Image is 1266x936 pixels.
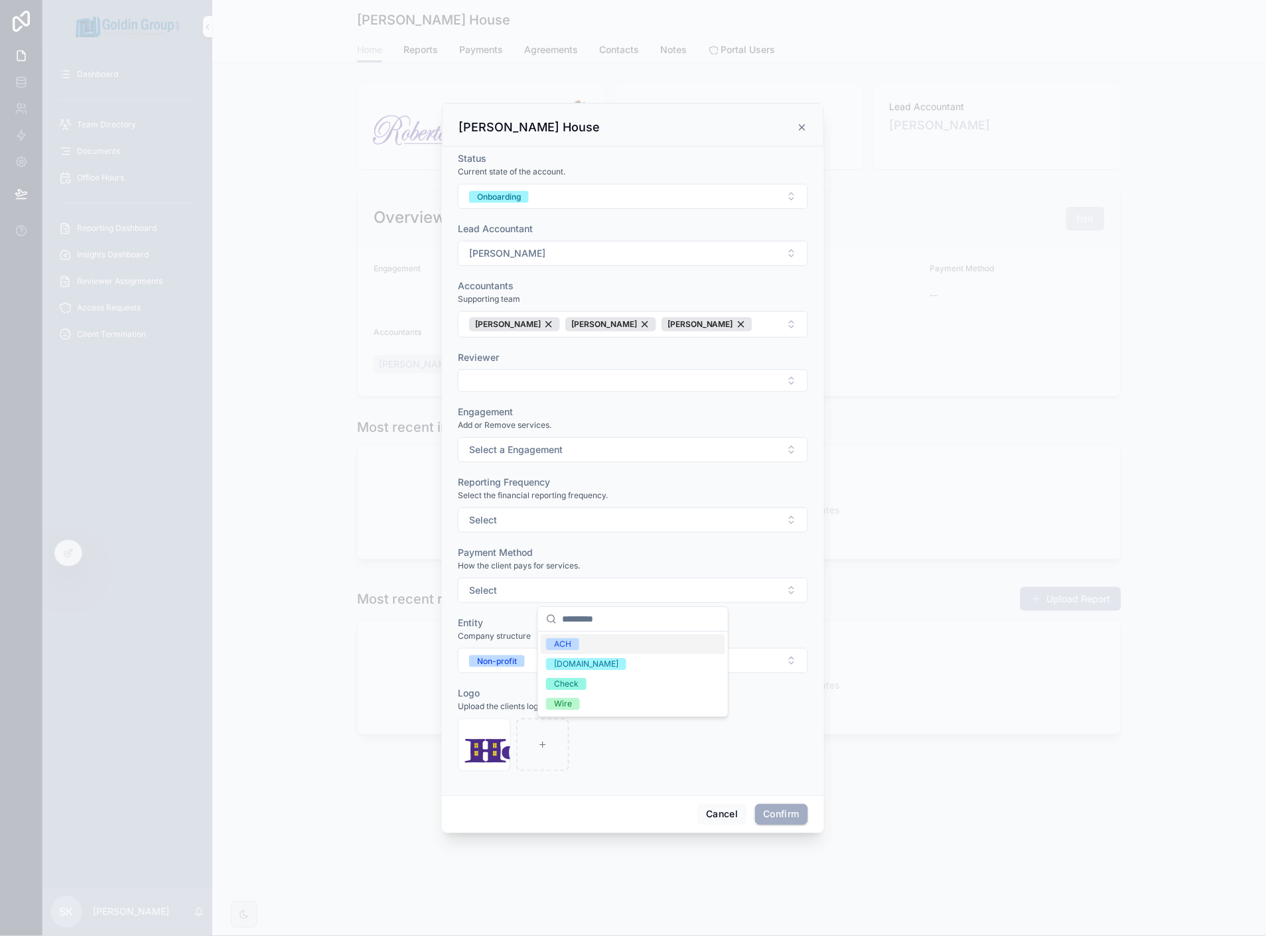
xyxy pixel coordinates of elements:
div: Check [554,678,579,690]
span: [PERSON_NAME] [571,319,637,330]
button: Select Button [458,184,808,209]
button: Confirm [755,804,808,825]
div: [DOMAIN_NAME] [554,658,618,670]
span: Select [469,513,497,527]
span: Engagement [458,406,513,417]
span: Company structure [458,631,531,641]
button: Select Button [458,241,808,266]
button: Cancel [697,804,746,825]
span: Accountants [458,280,514,291]
span: [PERSON_NAME] [668,319,733,330]
div: Wire [554,698,572,710]
button: Select Button [458,648,808,673]
button: Select Button [458,369,808,392]
span: Supporting team [458,294,520,304]
button: Unselect 4 [662,317,752,332]
button: Select Button [458,507,808,533]
button: Unselect 17 [565,317,656,332]
span: [PERSON_NAME] [475,319,541,330]
div: Suggestions [538,632,728,716]
div: Onboarding [477,191,521,203]
button: Unselect 29 [469,317,560,332]
span: Current state of the account. [458,167,565,177]
button: Select Button [458,578,808,603]
span: Payment Method [458,547,533,558]
span: [PERSON_NAME] [469,247,545,260]
div: ACH [554,638,571,650]
div: Non-profit [477,655,517,667]
span: Logo [458,687,480,699]
span: Select [469,584,497,597]
span: Entity [458,617,483,628]
span: Add or Remove services. [458,420,551,431]
span: Reporting Frequency [458,476,550,488]
span: Status [458,153,486,164]
span: How the client pays for services. [458,561,580,571]
span: Lead Accountant [458,223,533,234]
span: Reviewer [458,352,499,363]
span: Select a Engagement [469,443,563,456]
button: Select Button [458,311,808,338]
button: Select Button [458,437,808,462]
span: Select the financial reporting frequency. [458,490,608,501]
h3: [PERSON_NAME] House [458,119,600,135]
span: Upload the clients logo. [458,701,545,712]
